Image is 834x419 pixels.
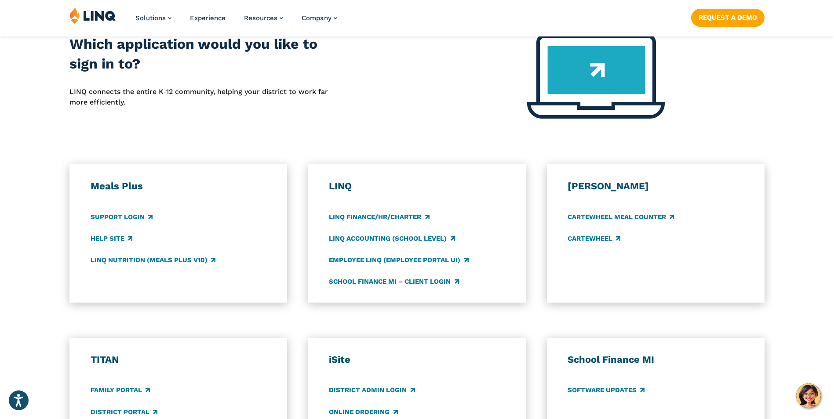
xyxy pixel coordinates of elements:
[329,386,415,395] a: District Admin Login
[329,180,505,192] h3: LINQ
[568,386,645,395] a: Software Updates
[568,234,620,243] a: CARTEWHEEL
[691,9,765,26] a: Request a Demo
[135,7,337,36] nav: Primary Navigation
[302,14,331,22] span: Company
[91,407,157,417] a: District Portal
[329,407,397,417] a: Online Ordering
[796,383,821,408] button: Hello, have a question? Let’s chat.
[190,14,226,22] a: Experience
[135,14,166,22] span: Solutions
[568,180,743,192] h3: [PERSON_NAME]
[69,87,347,108] p: LINQ connects the entire K‑12 community, helping your district to work far more efficiently.
[568,354,743,366] h3: School Finance MI
[329,354,505,366] h3: iSite
[91,386,150,395] a: Family Portal
[329,255,468,265] a: Employee LINQ (Employee Portal UI)
[91,234,132,243] a: Help Site
[329,234,455,243] a: LINQ Accounting (school level)
[329,212,429,222] a: LINQ Finance/HR/Charter
[302,14,337,22] a: Company
[244,14,283,22] a: Resources
[91,354,266,366] h3: TITAN
[135,14,171,22] a: Solutions
[244,14,277,22] span: Resources
[69,7,116,24] img: LINQ | K‑12 Software
[691,7,765,26] nav: Button Navigation
[69,34,347,74] h2: Which application would you like to sign in to?
[91,212,153,222] a: Support Login
[568,212,674,222] a: CARTEWHEEL Meal Counter
[329,277,459,286] a: School Finance MI – Client Login
[91,180,266,192] h3: Meals Plus
[91,255,215,265] a: LINQ Nutrition (Meals Plus v10)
